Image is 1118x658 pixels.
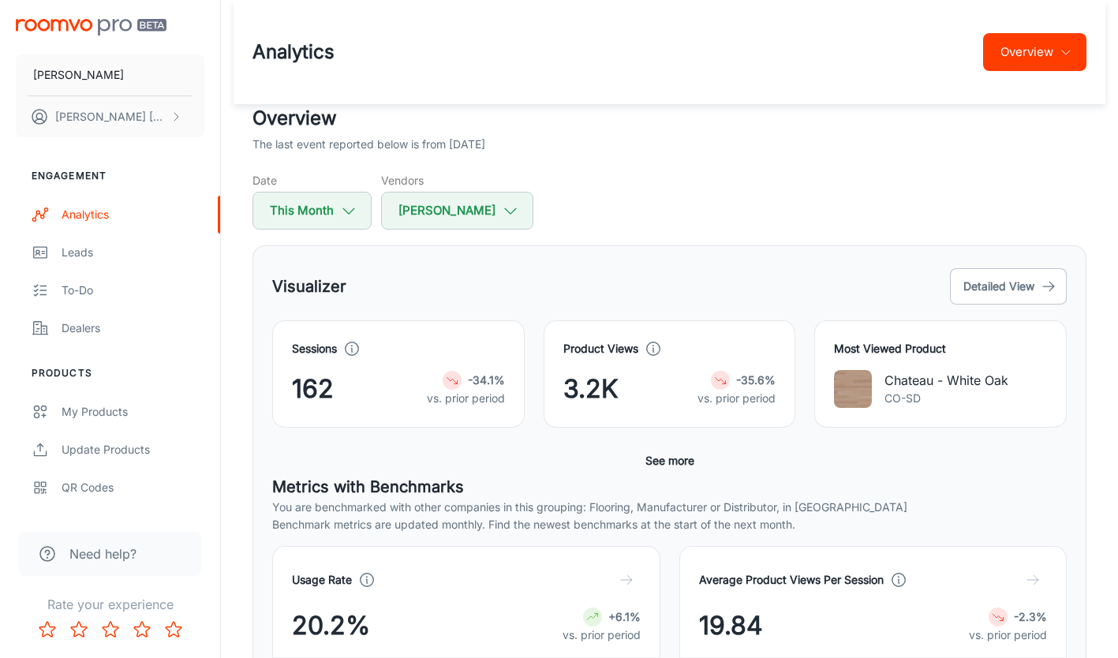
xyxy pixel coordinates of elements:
[62,403,204,421] div: My Products
[62,320,204,337] div: Dealers
[55,108,166,125] p: [PERSON_NAME] [PERSON_NAME]
[69,544,136,563] span: Need help?
[272,516,1067,533] p: Benchmark metrics are updated monthly. Find the newest benchmarks at the start of the next month.
[608,610,641,623] strong: +6.1%
[292,607,370,645] span: 20.2%
[272,499,1067,516] p: You are benchmarked with other companies in this grouping: Flooring, Manufacturer or Distributor,...
[63,614,95,645] button: Rate 2 star
[272,475,1067,499] h5: Metrics with Benchmarks
[252,136,485,153] p: The last event reported below is from [DATE]
[950,268,1067,305] button: Detailed View
[272,275,346,298] h5: Visualizer
[16,19,166,36] img: Roomvo PRO Beta
[62,441,204,458] div: Update Products
[884,371,1008,390] p: Chateau - White Oak
[884,390,1008,407] p: CO-SD
[983,33,1086,71] button: Overview
[252,38,335,66] h1: Analytics
[563,370,619,408] span: 3.2K
[252,104,1086,133] h2: Overview
[292,370,334,408] span: 162
[736,373,776,387] strong: -35.6%
[563,626,641,644] p: vs. prior period
[834,340,1047,357] h4: Most Viewed Product
[468,373,505,387] strong: -34.1%
[1014,610,1047,623] strong: -2.3%
[381,192,533,230] button: [PERSON_NAME]
[252,192,372,230] button: This Month
[62,206,204,223] div: Analytics
[62,244,204,261] div: Leads
[292,340,337,357] h4: Sessions
[62,282,204,299] div: To-do
[32,614,63,645] button: Rate 1 star
[699,571,884,589] h4: Average Product Views Per Session
[16,96,204,137] button: [PERSON_NAME] [PERSON_NAME]
[969,626,1047,644] p: vs. prior period
[292,571,352,589] h4: Usage Rate
[563,340,638,357] h4: Product Views
[126,614,158,645] button: Rate 4 star
[158,614,189,645] button: Rate 5 star
[13,595,208,614] p: Rate your experience
[95,614,126,645] button: Rate 3 star
[834,370,872,408] img: Chateau - White Oak
[33,66,124,84] p: [PERSON_NAME]
[252,172,372,189] h5: Date
[697,390,776,407] p: vs. prior period
[427,390,505,407] p: vs. prior period
[16,54,204,95] button: [PERSON_NAME]
[699,607,763,645] span: 19.84
[381,172,533,189] h5: Vendors
[639,447,701,475] button: See more
[62,479,204,496] div: QR Codes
